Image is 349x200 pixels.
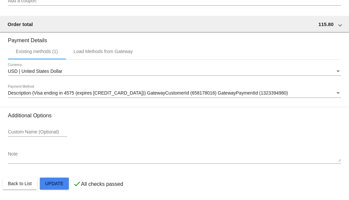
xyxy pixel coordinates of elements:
[8,21,33,27] span: Order total
[318,21,334,27] span: 115.80
[8,90,288,96] span: Description (Visa ending in 4575 (expires [CREDIT_CARD_DATA])) GatewayCustomerId (658178016) Gate...
[8,181,32,186] span: Back to List
[8,69,62,74] span: USD | United States Dollar
[3,178,37,189] button: Back to List
[8,112,341,119] h3: Additional Options
[45,181,64,186] span: Update
[74,49,133,54] div: Load Methods from Gateway
[16,49,58,54] div: Existing methods (1)
[8,69,341,74] mat-select: Currency
[73,180,81,188] mat-icon: check
[8,32,341,43] h3: Payment Details
[8,129,67,135] input: Custom Name (Optional)
[81,181,123,187] p: All checks passed
[8,91,341,96] mat-select: Payment Method
[40,178,69,189] button: Update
